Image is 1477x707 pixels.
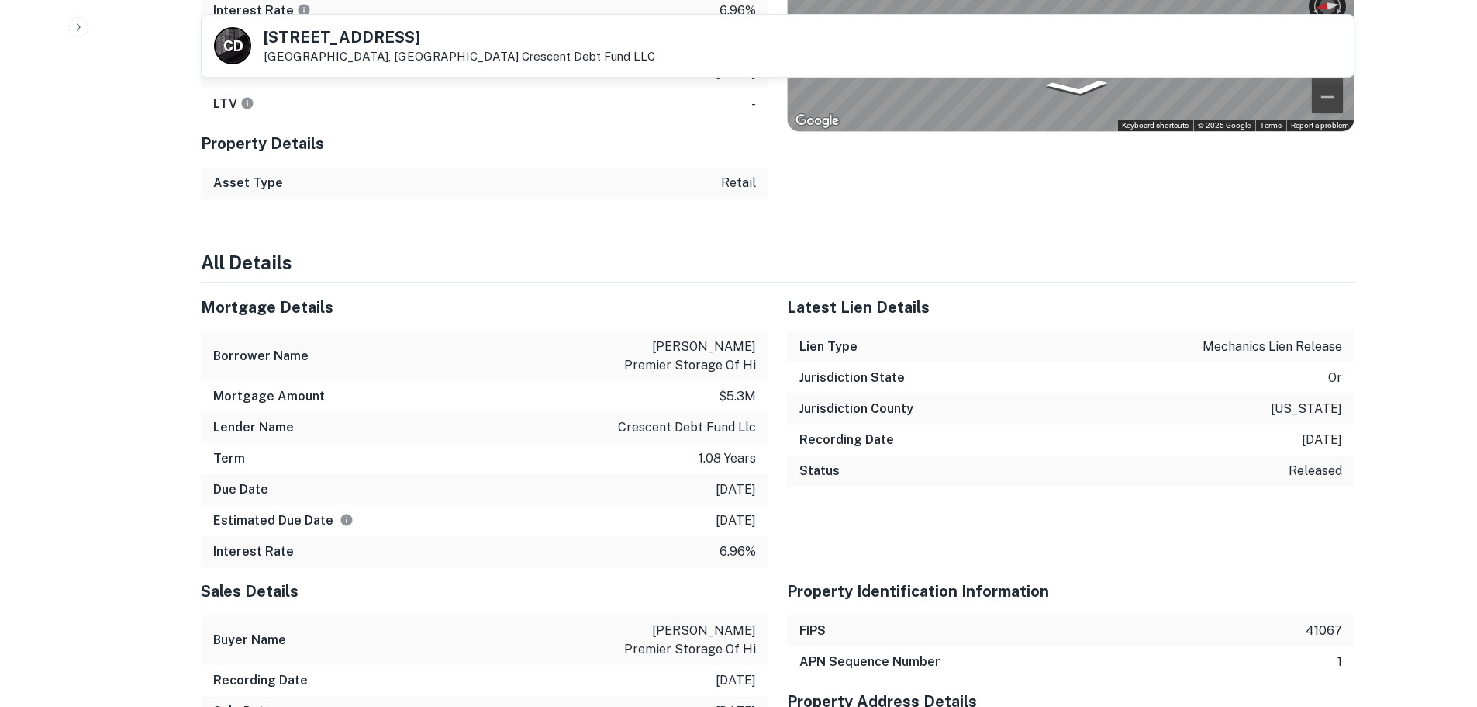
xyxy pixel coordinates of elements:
[213,631,286,650] h6: Buyer Name
[213,511,354,530] h6: Estimated Due Date
[1260,121,1282,130] a: Terms (opens in new tab)
[1203,338,1342,356] p: mechanics lien release
[522,50,655,63] a: Crescent Debt Fund LLC
[799,622,826,640] h6: FIPS
[751,95,756,113] p: -
[799,369,905,387] h6: Jurisdiction State
[716,511,756,530] p: [DATE]
[1289,462,1342,480] p: released
[201,580,768,603] h5: Sales Details
[787,296,1354,319] h5: Latest Lien Details
[213,347,309,366] h6: Borrower Name
[201,248,1354,276] h4: All Details
[1312,81,1343,113] button: Zoom out
[1328,369,1342,387] p: or
[716,480,756,499] p: [DATE]
[799,653,940,671] h6: APN Sequence Number
[223,36,242,57] p: C D
[1027,75,1128,101] path: Go West, NE Lincoln St
[213,542,294,561] h6: Interest Rate
[201,296,768,319] h5: Mortgage Details
[792,111,843,131] a: Open this area in Google Maps (opens a new window)
[1291,121,1349,130] a: Report a problem
[240,96,254,110] svg: LTVs displayed on the website are for informational purposes only and may be reported incorrectly...
[1271,400,1342,418] p: [US_STATE]
[1198,121,1251,130] span: © 2025 Google
[213,449,245,468] h6: Term
[799,431,894,449] h6: Recording Date
[720,542,756,561] p: 6.96%
[799,462,840,480] h6: Status
[213,418,294,437] h6: Lender Name
[213,480,268,499] h6: Due Date
[616,338,756,375] p: [PERSON_NAME] premier storage of hi
[213,387,325,406] h6: Mortgage Amount
[264,29,655,45] h5: [STREET_ADDRESS]
[297,3,311,17] svg: The interest rates displayed on the website are for informational purposes only and may be report...
[213,671,308,690] h6: Recording Date
[264,50,655,64] p: [GEOGRAPHIC_DATA], [GEOGRAPHIC_DATA]
[213,174,283,192] h6: Asset Type
[792,111,843,131] img: Google
[616,622,756,659] p: [PERSON_NAME] premier storage of hi
[213,2,311,20] h6: Interest Rate
[721,174,756,192] p: retail
[720,2,756,20] p: 6.96%
[787,580,1354,603] h5: Property Identification Information
[213,95,254,113] h6: LTV
[1306,622,1342,640] p: 41067
[1337,653,1342,671] p: 1
[618,418,756,437] p: crescent debt fund llc
[716,671,756,690] p: [DATE]
[699,449,756,468] p: 1.08 years
[201,132,768,155] h5: Property Details
[719,387,756,406] p: $5.3m
[799,338,858,356] h6: Lien Type
[1399,583,1477,657] iframe: Chat Widget
[799,400,913,418] h6: Jurisdiction County
[340,513,354,527] svg: Estimate is based on a standard schedule for this type of loan.
[1122,120,1189,131] button: Keyboard shortcuts
[1302,431,1342,449] p: [DATE]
